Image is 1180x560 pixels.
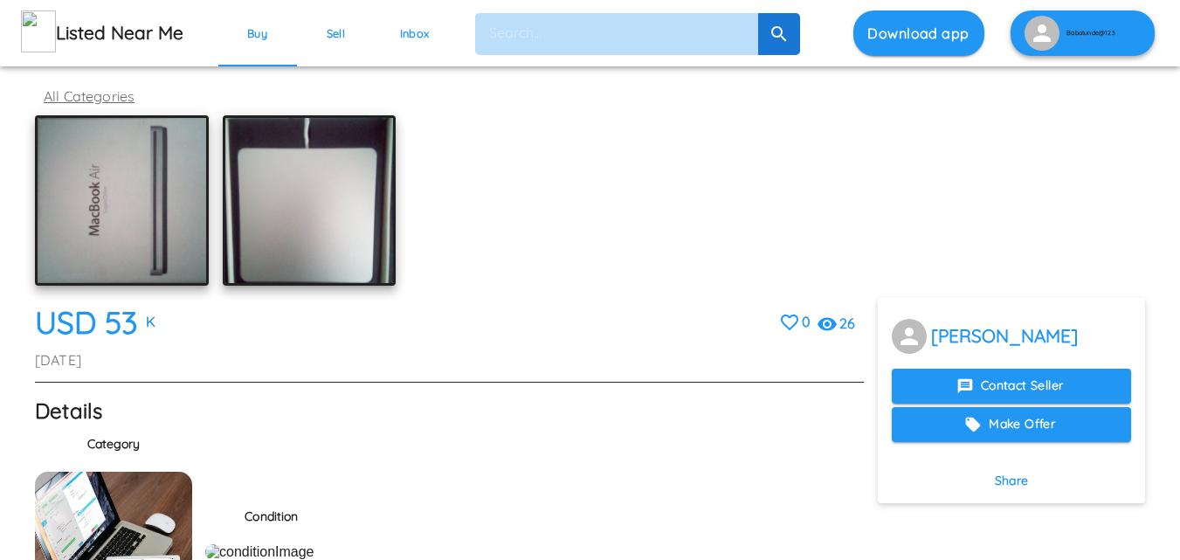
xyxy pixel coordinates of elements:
h4: Details [35,398,102,425]
h6: 0 [802,311,811,334]
nav: breadcrumb [35,77,1145,115]
h6: K [146,311,164,334]
input: search [475,16,758,50]
button: Download app [853,10,984,56]
h5: Listed Near Me [56,21,197,45]
h5: [PERSON_NAME] [931,324,1087,349]
h6: 26 [839,313,864,335]
div: K [225,118,394,287]
button: search [758,13,800,55]
h6: Category [35,435,192,454]
a: All Categories [44,87,135,105]
time: Thursday, February 25, 2021 at 5:20:05 AM [35,351,81,369]
button: Share [983,465,1039,497]
button: Contact Seller [892,369,1131,404]
h6: Condition [205,508,338,527]
div: Inbox [400,26,430,40]
button: Babatunde@123 [1011,10,1155,56]
h3: USD 53 [35,305,146,341]
div: K [38,118,206,287]
button: Make Offer [892,407,1131,442]
img: conditionImage [205,544,314,560]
